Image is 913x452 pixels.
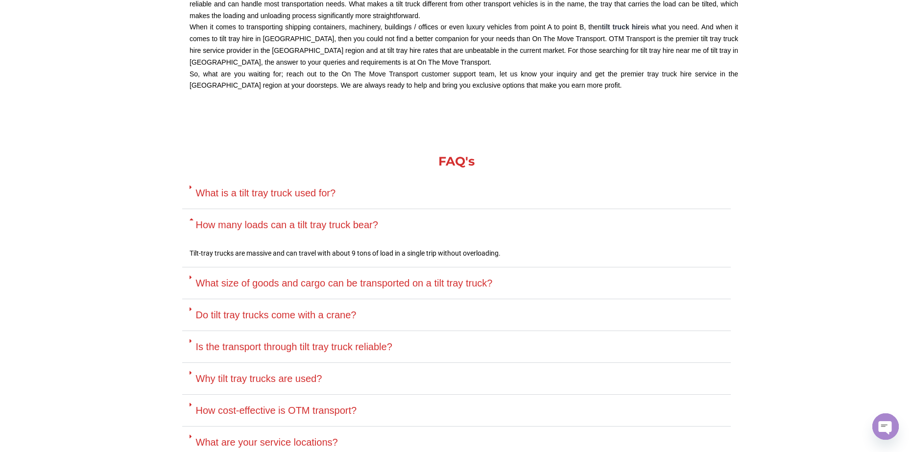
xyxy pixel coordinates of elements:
[182,395,731,427] div: How cost-effective is OTM transport?
[190,69,738,92] p: So, what are you waiting for; reach out to the On The Move Transport customer support team, let u...
[190,22,738,68] p: When it comes to transporting shipping containers, machinery, buildings / offices or even luxury ...
[196,341,392,352] a: Is the transport through tilt tray truck reliable?
[196,405,357,416] a: How cost-effective is OTM transport?
[196,188,336,198] a: What is a tilt tray truck used for?
[182,240,731,267] div: How many loads can a tilt tray truck bear?
[182,299,731,331] div: Do tilt tray trucks come with a crane?
[190,248,723,260] p: Tilt-tray trucks are massive and can travel with about 9 tons of load in a single trip without ov...
[182,267,731,299] div: What size of goods and cargo can be transported on a tilt tray truck?
[182,177,731,209] div: What is a tilt tray truck used for?
[601,23,644,31] a: tilt truck hire
[196,437,338,448] a: What are your service locations?
[196,219,378,230] a: How many loads can a tilt tray truck bear?
[196,278,493,288] a: What size of goods and cargo can be transported on a tilt tray truck?
[182,363,731,395] div: Why tilt tray trucks are used?
[182,155,731,167] h2: FAQ's
[196,373,322,384] a: Why tilt tray trucks are used?
[182,331,731,363] div: Is the transport through tilt tray truck reliable?
[196,309,357,320] a: Do tilt tray trucks come with a crane?
[182,209,731,240] div: How many loads can a tilt tray truck bear?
